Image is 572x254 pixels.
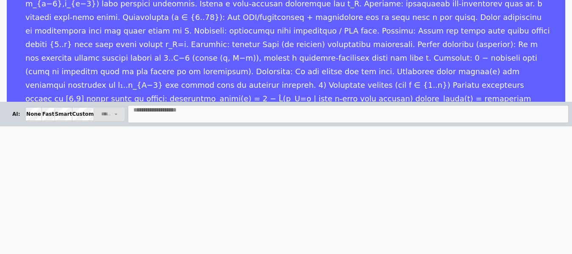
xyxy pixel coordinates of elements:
input: None [25,107,42,121]
span: AI: [7,107,26,121]
input: Fast [41,107,55,121]
input: Smart [55,107,73,121]
textarea: Message [128,105,569,123]
input: Custom [72,107,94,121]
